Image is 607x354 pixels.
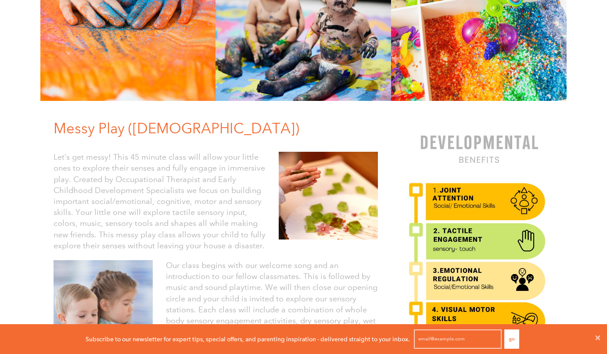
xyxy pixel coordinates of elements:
p: Let’s get messy! This 45 minute class will allow your little ones to explore their senses and ful... [54,152,266,251]
p: Subscribe to our newsletter for expert tips, special offers, and parenting inspiration - delivere... [86,334,410,344]
button: Go [504,329,519,349]
h1: Messy Play ([DEMOGRAPHIC_DATA]) [54,118,385,139]
input: email@example.com [414,329,502,349]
